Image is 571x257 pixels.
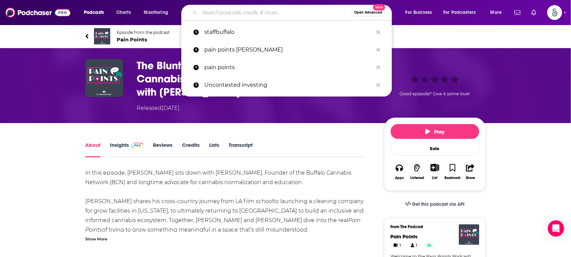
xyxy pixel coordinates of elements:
button: open menu [79,7,113,18]
button: Listened [408,159,426,184]
button: open menu [401,7,441,18]
p: pain points jonathan hancock [204,41,373,59]
div: Search podcasts, credits, & more... [188,5,398,20]
a: Credits [182,142,200,157]
button: Show profile menu [547,5,562,20]
span: 1 [399,242,401,249]
button: open menu [439,7,486,18]
span: Episode from the podcast [117,30,170,35]
div: Listened [410,176,424,180]
div: Bookmark [445,176,461,180]
a: About [85,142,100,157]
a: Show notifications dropdown [529,7,539,18]
a: pain points [PERSON_NAME] [181,41,392,59]
span: Pain Points [117,36,170,43]
button: open menu [139,7,177,18]
h3: From The Podcast [391,224,474,229]
div: Show More ButtonList [426,159,444,184]
img: Pain Points [459,224,479,245]
a: InsightsPodchaser Pro [110,142,143,157]
span: Get this podcast via API [412,201,465,207]
p: pain points [204,59,373,76]
div: Apps [395,176,404,180]
a: Charts [112,7,135,18]
button: Apps [391,159,408,184]
div: List [432,176,438,180]
a: Reviews [153,142,173,157]
a: pain points [181,59,392,76]
span: More [490,8,502,17]
button: Show More Button [428,164,442,171]
span: For Business [406,8,432,17]
a: staffbuffalo [181,23,392,41]
a: Transcript [229,142,253,157]
a: 1 [408,242,420,248]
a: Pain PointsEpisode from the podcastPain Points [85,28,486,44]
div: Share [466,176,475,180]
button: Open AdvancedNew [351,8,386,17]
div: Released [DATE] [137,104,180,112]
a: Pain Points [391,233,418,240]
button: open menu [486,7,510,18]
p: Uncontested investing [204,76,373,94]
span: Charts [116,8,131,17]
img: Pain Points [94,28,110,44]
img: The Blunt Truth: Pain Points of Creating Cannabis Community in Buffalo with Steve McMorrow [85,59,123,97]
a: 1 [391,242,404,248]
span: Open Advanced [355,11,383,14]
p: staffbuffalo [204,23,373,41]
a: Uncontested investing [181,76,392,94]
h1: The Blunt Truth: Pain Points of Creating Cannabis Community in Buffalo with Steve McMorrow [137,59,373,99]
span: For Podcasters [443,8,476,17]
button: Play [391,124,479,139]
img: Podchaser - Follow, Share and Rate Podcasts [5,6,70,19]
span: 1 [416,242,417,249]
div: Rate [391,142,479,156]
a: Lists [209,142,219,157]
a: Get this podcast via API [400,196,470,213]
span: Play [426,128,445,135]
span: New [373,4,385,11]
span: Good episode? Give it some love! [400,91,470,96]
img: Podchaser Pro [132,143,143,148]
a: Show notifications dropdown [512,7,523,18]
span: Podcasts [84,8,104,17]
span: Logged in as Spiral5-G2 [547,5,562,20]
div: Open Intercom Messenger [548,220,564,237]
img: User Profile [547,5,562,20]
button: Share [462,159,479,184]
span: Monitoring [144,8,168,17]
input: Search podcasts, credits, & more... [200,7,351,18]
button: Bookmark [444,159,461,184]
